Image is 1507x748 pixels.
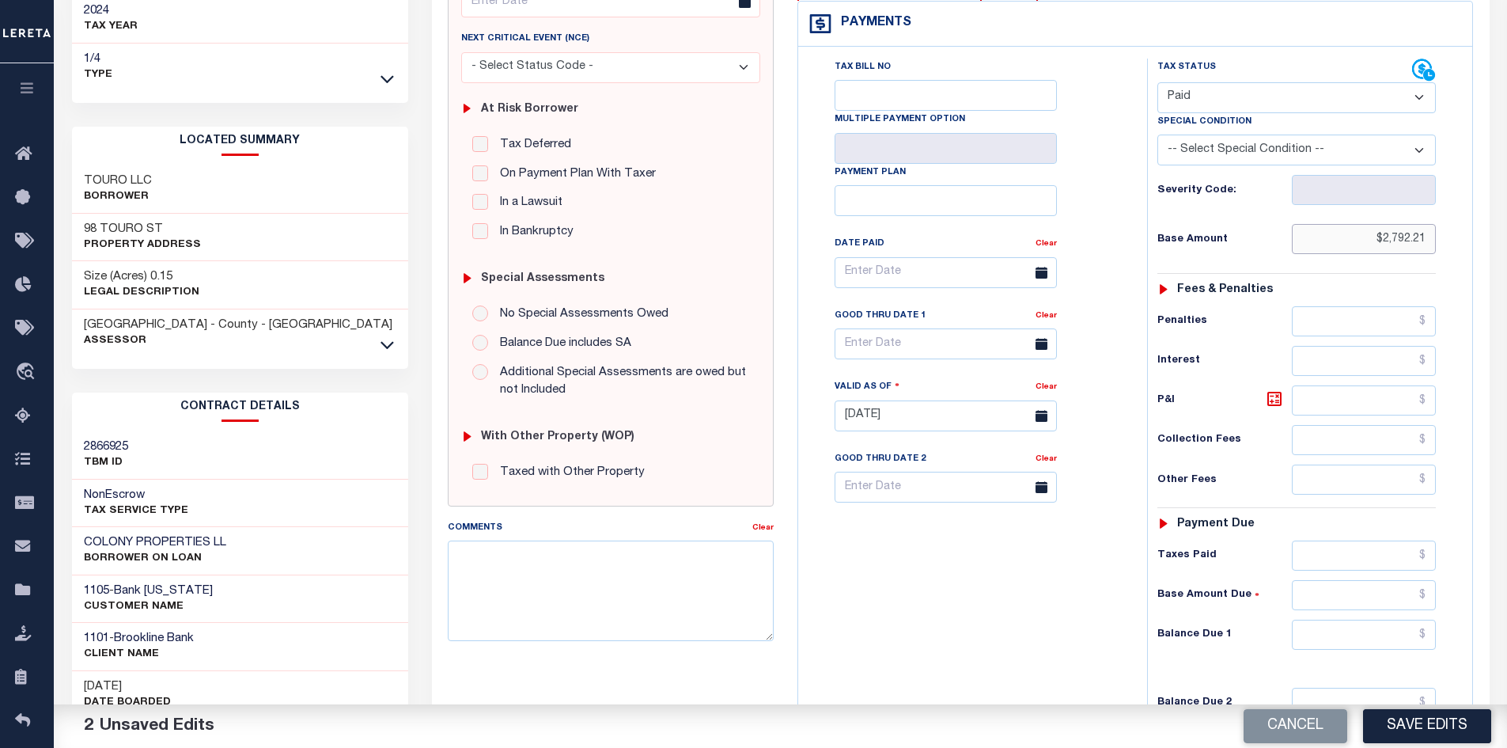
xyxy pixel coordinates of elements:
[835,309,926,323] label: Good Thru Date 1
[1292,465,1437,495] input: $
[72,393,409,422] h2: CONTRACT details
[84,488,188,503] h3: NonEscrow
[84,189,152,205] p: Borrower
[1363,709,1491,743] button: Save Edits
[481,431,634,444] h6: with Other Property (WOP)
[84,222,201,237] h3: 98 TOURO ST
[1036,383,1057,391] a: Clear
[84,317,392,333] h3: [GEOGRAPHIC_DATA] - County - [GEOGRAPHIC_DATA]
[1157,355,1291,367] h6: Interest
[835,237,884,251] label: Date Paid
[481,272,604,286] h6: Special Assessments
[492,464,645,482] label: Taxed with Other Property
[1157,234,1291,246] h6: Base Amount
[492,165,656,184] label: On Payment Plan With Taxer
[84,333,392,349] p: Assessor
[84,599,213,615] p: CUSTOMER Name
[752,524,774,532] a: Clear
[1157,474,1291,487] h6: Other Fees
[835,328,1057,359] input: Enter Date
[15,363,40,383] i: travel_explore
[1036,455,1057,463] a: Clear
[1157,549,1291,562] h6: Taxes Paid
[1292,620,1437,650] input: $
[1157,61,1216,74] label: Tax Status
[835,453,926,466] label: Good Thru Date 2
[114,632,194,644] span: Brookline Bank
[84,285,199,301] p: Legal Description
[1157,589,1291,602] h6: Base Amount Due
[100,718,214,735] span: Unsaved Edits
[1244,709,1347,743] button: Cancel
[835,166,906,180] label: Payment Plan
[492,223,574,241] label: In Bankruptcy
[1292,385,1437,416] input: $
[1157,697,1291,709] h6: Balance Due 2
[84,269,199,285] h3: Size (Acres) 0.15
[84,237,201,253] p: Property Address
[1157,184,1291,197] h6: Severity Code:
[1292,306,1437,336] input: $
[835,61,891,74] label: Tax Bill No
[84,632,109,644] span: 1101
[84,551,226,567] p: BORROWER ON LOAN
[492,306,668,324] label: No Special Assessments Owed
[84,455,128,471] p: TBM ID
[492,335,631,353] label: Balance Due includes SA
[84,535,226,551] h3: COLONY PROPERTIES LL
[84,67,112,83] p: Type
[84,503,188,519] p: Tax Service Type
[114,585,213,597] span: Bank [US_STATE]
[835,472,1057,503] input: Enter Date
[492,364,749,400] label: Additional Special Assessments are owed but not Included
[1036,312,1057,320] a: Clear
[1292,580,1437,610] input: $
[84,3,138,19] h3: 2024
[1177,283,1273,297] h6: Fees & Penalties
[1292,541,1437,571] input: $
[1157,628,1291,641] h6: Balance Due 1
[1292,425,1437,455] input: $
[833,16,911,31] h4: Payments
[84,51,112,67] h3: 1/4
[1157,116,1251,129] label: Special Condition
[835,257,1057,288] input: Enter Date
[84,585,109,597] span: 1105
[461,32,589,46] label: Next Critical Event (NCE)
[84,718,93,735] span: 2
[1292,346,1437,376] input: $
[84,439,128,455] h3: 2866925
[492,194,562,212] label: In a Lawsuit
[84,631,194,647] h3: -
[72,127,409,156] h2: LOCATED SUMMARY
[84,695,171,711] p: Date Boarded
[1177,518,1255,531] h6: Payment due
[1157,315,1291,328] h6: Penalties
[84,583,213,599] h3: -
[84,173,152,189] h3: TOURO LLC
[492,136,571,154] label: Tax Deferred
[84,679,171,695] h3: [DATE]
[481,103,578,116] h6: At Risk Borrower
[84,647,194,663] p: CLIENT Name
[84,19,138,35] p: TAX YEAR
[1157,389,1291,412] h6: P&I
[1292,224,1437,254] input: $
[448,522,502,535] label: Comments
[835,113,965,127] label: Multiple Payment Option
[1157,434,1291,446] h6: Collection Fees
[1036,240,1057,248] a: Clear
[1292,688,1437,718] input: $
[835,401,1057,431] input: Enter Date
[835,379,899,394] label: Valid as Of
